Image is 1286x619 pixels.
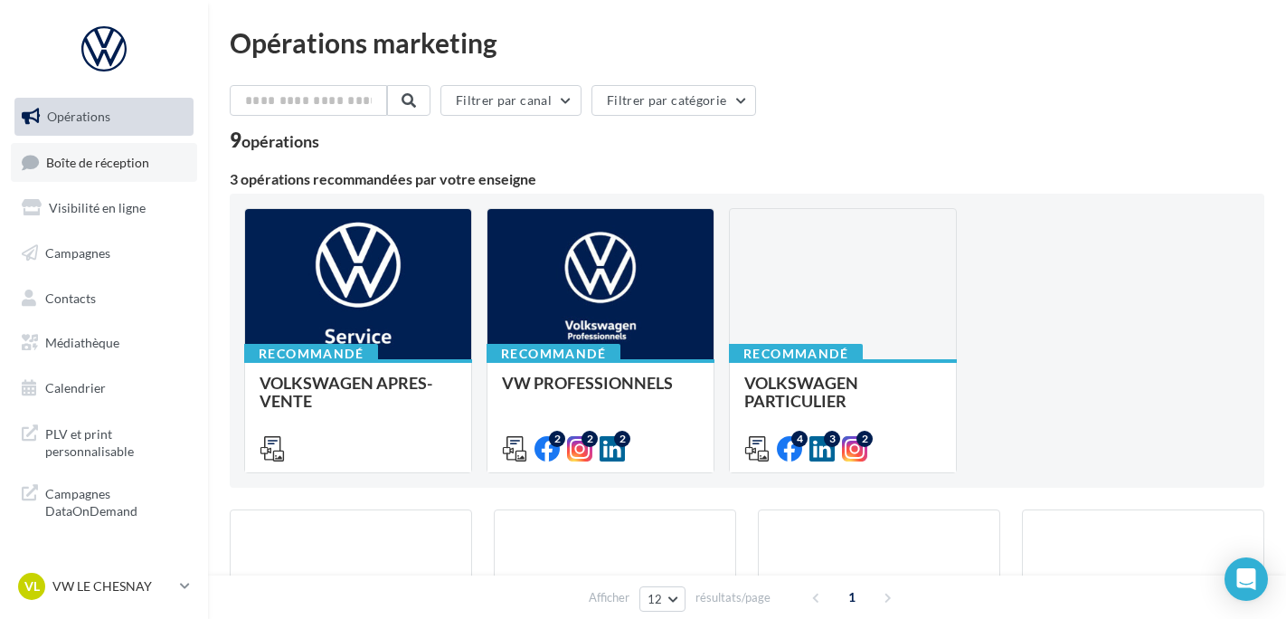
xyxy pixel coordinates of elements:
[47,109,110,124] span: Opérations
[549,431,565,447] div: 2
[49,200,146,215] span: Visibilité en ligne
[648,592,663,606] span: 12
[45,290,96,305] span: Contacts
[11,369,197,407] a: Calendrier
[1225,557,1268,601] div: Open Intercom Messenger
[45,335,119,350] span: Médiathèque
[24,577,40,595] span: VL
[695,589,771,606] span: résultats/page
[856,431,873,447] div: 2
[487,344,620,364] div: Recommandé
[791,431,808,447] div: 4
[591,85,756,116] button: Filtrer par catégorie
[744,373,858,411] span: VOLKSWAGEN PARTICULIER
[230,29,1264,56] div: Opérations marketing
[11,280,197,318] a: Contacts
[11,234,197,272] a: Campagnes
[11,414,197,468] a: PLV et print personnalisable
[241,133,319,149] div: opérations
[614,431,630,447] div: 2
[11,324,197,362] a: Médiathèque
[45,380,106,395] span: Calendrier
[46,154,149,169] span: Boîte de réception
[14,569,194,604] a: VL VW LE CHESNAY
[639,586,686,612] button: 12
[837,583,866,612] span: 1
[11,189,197,227] a: Visibilité en ligne
[440,85,582,116] button: Filtrer par canal
[11,98,197,136] a: Opérations
[11,474,197,528] a: Campagnes DataOnDemand
[45,422,186,461] span: PLV et print personnalisable
[45,481,186,520] span: Campagnes DataOnDemand
[824,431,840,447] div: 3
[589,589,629,606] span: Afficher
[52,577,173,595] p: VW LE CHESNAY
[729,344,863,364] div: Recommandé
[230,130,319,150] div: 9
[45,245,110,261] span: Campagnes
[230,172,1264,186] div: 3 opérations recommandées par votre enseigne
[582,431,598,447] div: 2
[260,373,432,411] span: VOLKSWAGEN APRES-VENTE
[502,373,673,393] span: VW PROFESSIONNELS
[11,143,197,182] a: Boîte de réception
[244,344,378,364] div: Recommandé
